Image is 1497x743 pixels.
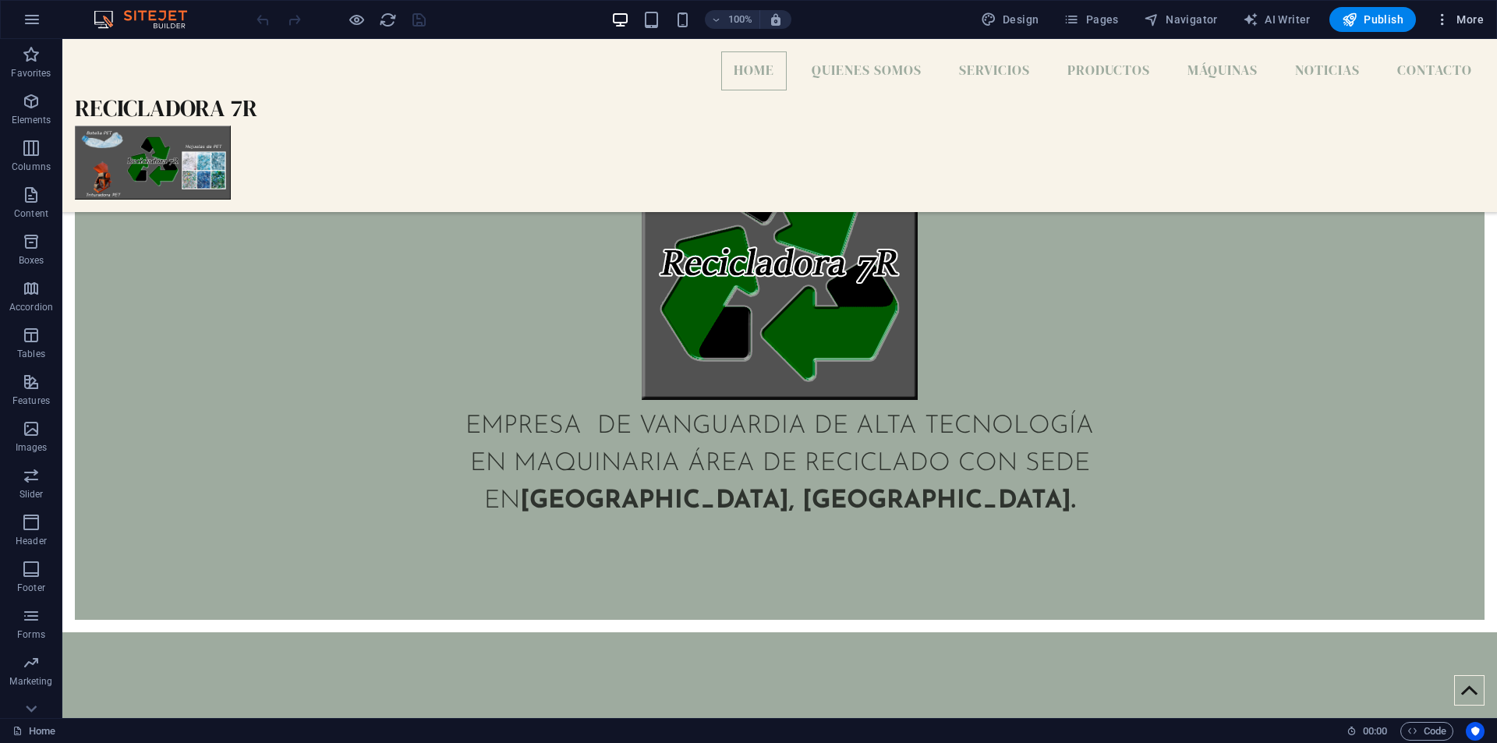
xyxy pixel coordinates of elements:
[975,7,1046,32] button: Design
[9,675,52,688] p: Marketing
[705,10,760,29] button: 100%
[975,7,1046,32] div: Design (Ctrl+Alt+Y)
[378,10,397,29] button: reload
[347,10,366,29] button: Click here to leave preview mode and continue editing
[1407,722,1446,741] span: Code
[1400,722,1453,741] button: Code
[379,11,397,29] i: Reload page
[1363,722,1387,741] span: 00 00
[14,207,48,220] p: Content
[1428,7,1490,32] button: More
[1466,722,1485,741] button: Usercentrics
[1144,12,1218,27] span: Navigator
[19,488,44,501] p: Slider
[12,114,51,126] p: Elements
[769,12,783,27] i: On resize automatically adjust zoom level to fit chosen device.
[399,83,1035,481] a: Empresa de vanguardia de alta tecnología en maquinaria área de reciclado con sede en[GEOGRAPHIC_D...
[1063,12,1118,27] span: Pages
[12,394,50,407] p: Features
[1243,12,1311,27] span: AI Writer
[9,301,53,313] p: Accordion
[1374,725,1376,737] span: :
[12,161,51,173] p: Columns
[12,722,55,741] a: Click to cancel selection. Double-click to open Pages
[1342,12,1403,27] span: Publish
[728,10,753,29] h6: 100%
[981,12,1039,27] span: Design
[16,535,47,547] p: Header
[17,628,45,641] p: Forms
[1057,7,1124,32] button: Pages
[11,67,51,80] p: Favorites
[1347,722,1388,741] h6: Session time
[90,10,207,29] img: Editor Logo
[19,254,44,267] p: Boxes
[16,441,48,454] p: Images
[1237,7,1317,32] button: AI Writer
[17,348,45,360] p: Tables
[1138,7,1224,32] button: Navigator
[1435,12,1484,27] span: More
[17,582,45,594] p: Footer
[1329,7,1416,32] button: Publish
